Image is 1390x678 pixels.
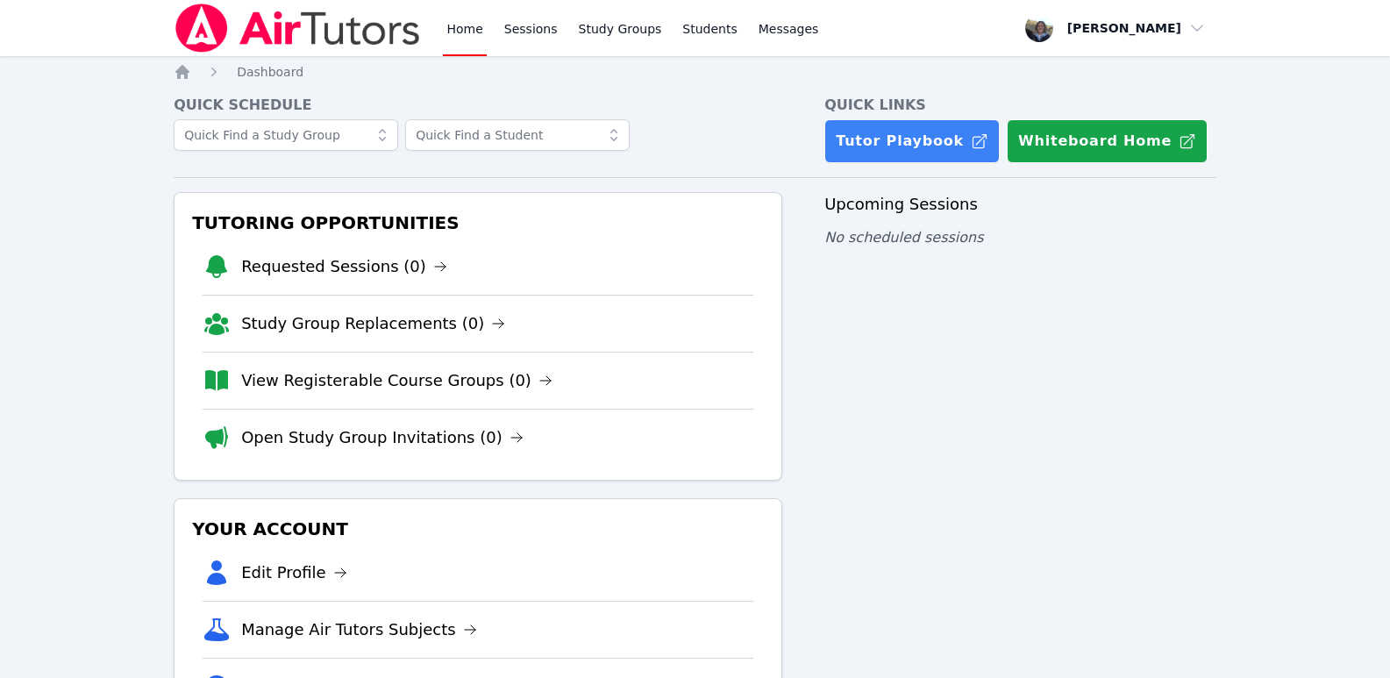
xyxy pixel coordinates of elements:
[1007,119,1208,163] button: Whiteboard Home
[824,119,1000,163] a: Tutor Playbook
[174,4,422,53] img: Air Tutors
[174,95,782,116] h4: Quick Schedule
[237,65,303,79] span: Dashboard
[824,192,1216,217] h3: Upcoming Sessions
[241,368,552,393] a: View Registerable Course Groups (0)
[241,560,347,585] a: Edit Profile
[174,119,398,151] input: Quick Find a Study Group
[241,311,505,336] a: Study Group Replacements (0)
[241,254,447,279] a: Requested Sessions (0)
[759,20,819,38] span: Messages
[824,95,1216,116] h4: Quick Links
[189,513,767,545] h3: Your Account
[824,229,983,246] span: No scheduled sessions
[241,425,524,450] a: Open Study Group Invitations (0)
[405,119,630,151] input: Quick Find a Student
[189,207,767,239] h3: Tutoring Opportunities
[237,63,303,81] a: Dashboard
[174,63,1216,81] nav: Breadcrumb
[241,617,477,642] a: Manage Air Tutors Subjects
